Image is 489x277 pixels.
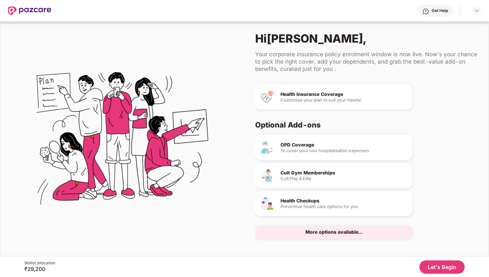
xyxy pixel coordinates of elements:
[280,204,407,209] div: Preventive health care options for you
[255,32,478,45] div: Hi [PERSON_NAME] ,
[474,8,480,13] img: svg+xml;base64,PHN2ZyBpZD0iRHJvcGRvd24tMzJ4MzIiIHhtbG5zPSJodHRwOi8vd3d3LnczLm9yZy8yMDAwL3N2ZyIgd2...
[255,120,473,130] div: Optional Add-ons
[280,198,407,203] div: Health Checkups
[260,90,274,104] img: Health Insurance Coverage
[280,142,407,147] div: OPD Coverage
[432,8,448,13] div: Get Help
[260,197,274,210] img: Health Checkups
[260,141,274,154] img: OPD Coverage
[280,92,407,97] div: Health Insurance Coverage
[280,176,407,181] div: Cult Play & Elite
[260,169,274,182] img: Cult Gym Memberships
[280,98,407,102] div: Customise your plan to suit your needs!
[305,230,362,234] div: More options available...
[422,8,429,15] img: svg+xml;base64,PHN2ZyBpZD0iSGVscC0zMngzMiIgeG1sbnM9Imh0dHA6Ly93d3cudzMub3JnLzIwMDAvc3ZnIiB3aWR0aD...
[24,260,55,266] div: Wallet allocation
[280,148,407,153] div: To cover your non hospitalisation expenses
[8,6,51,15] img: New Pazcare Logo
[419,260,465,274] button: Let's Begin
[24,266,55,272] div: ₹29,200
[255,51,478,73] div: Your corporate insurance policy enrolment window is now live. Now's your chance to pick the right...
[37,55,208,226] img: Flex Benefits Illustration
[280,170,407,175] div: Cult Gym Memberships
